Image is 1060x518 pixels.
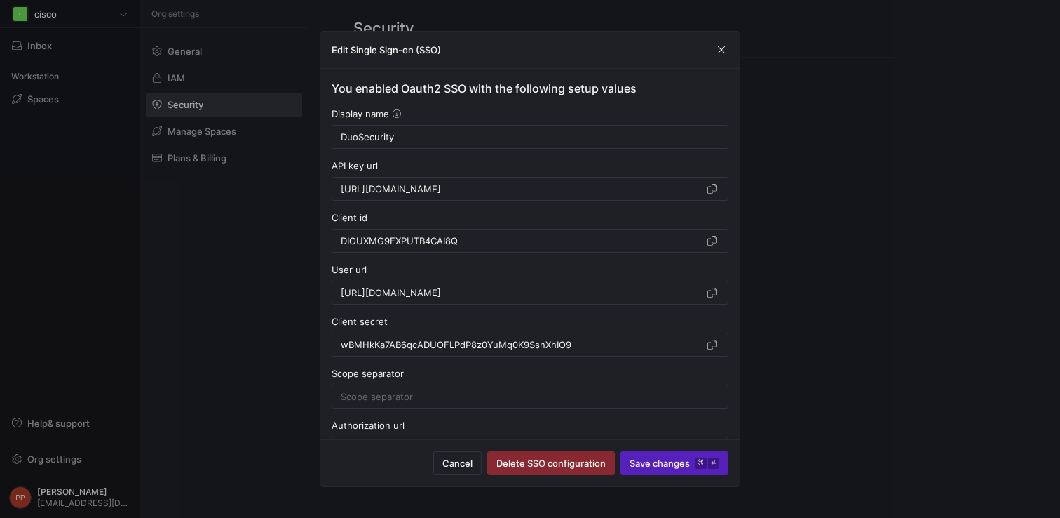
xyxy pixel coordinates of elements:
[620,451,728,475] button: Save changes⌘⏎
[341,287,702,298] input: User url
[487,451,615,475] button: Delete SSO configuration
[442,458,473,469] span: Cancel
[433,451,482,475] button: Cancel
[341,183,702,194] input: API key url
[332,80,728,97] h4: You enabled Oauth2 SSO with the following setup values
[332,44,441,55] h3: Edit Single Sign-on (SSO)
[332,160,728,171] div: API key url
[496,458,606,469] span: Delete SSO configuration
[332,316,728,327] div: Client secret
[332,368,728,379] div: Scope separator
[332,108,728,119] div: Display name
[332,212,728,223] div: Client id
[332,264,728,275] div: User url
[708,458,719,469] kbd: ⏎
[341,235,702,246] input: Client id
[341,339,702,350] input: Client secret
[332,420,728,431] div: Authorization url
[695,458,707,469] kbd: ⌘
[630,458,719,469] span: Save changes
[341,391,719,402] input: Scope separator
